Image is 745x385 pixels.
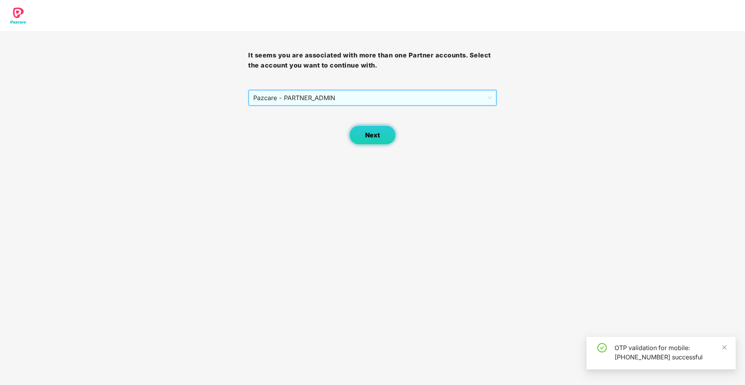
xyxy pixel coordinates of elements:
[365,132,380,139] span: Next
[597,343,607,352] span: check-circle
[248,50,496,70] h3: It seems you are associated with more than one Partner accounts. Select the account you want to c...
[614,343,726,362] div: OTP validation for mobile: [PHONE_NUMBER] successful
[349,125,396,145] button: Next
[722,345,727,350] span: close
[253,90,491,105] span: Pazcare - PARTNER_ADMIN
